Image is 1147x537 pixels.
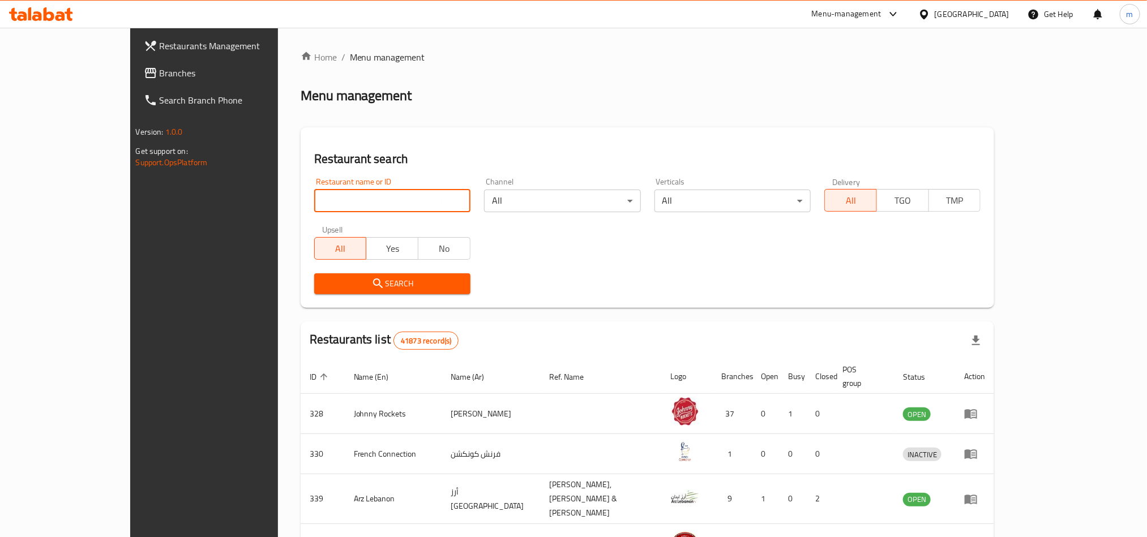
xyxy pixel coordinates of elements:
td: 0 [807,394,834,434]
button: All [314,237,367,260]
button: Search [314,273,470,294]
span: OPEN [903,408,931,421]
span: Name (En) [354,370,404,384]
img: Johnny Rockets [671,397,699,426]
span: Version: [136,124,164,139]
div: Menu [964,447,985,461]
td: 0 [780,474,807,524]
div: All [484,190,640,212]
td: Arz Lebanon [345,474,442,524]
span: Search Branch Phone [160,93,313,107]
div: All [654,190,811,212]
td: 2 [807,474,834,524]
td: 0 [752,394,780,434]
a: Search Branch Phone [135,87,322,114]
span: m [1127,8,1133,20]
div: Menu-management [812,7,881,21]
span: OPEN [903,493,931,506]
span: ID [310,370,331,384]
button: TMP [928,189,981,212]
td: فرنش كونكشن [442,434,540,474]
th: Logo [662,359,713,394]
td: 0 [780,434,807,474]
button: TGO [876,189,929,212]
span: No [423,240,466,257]
h2: Menu management [301,87,412,105]
span: All [829,192,872,209]
div: Menu [964,407,985,420]
span: Yes [371,240,414,257]
span: Search [323,277,461,291]
span: 1.0.0 [165,124,183,139]
a: Branches [135,59,322,87]
button: All [824,189,877,212]
span: Status [903,370,940,384]
span: INACTIVE [903,448,941,461]
td: 1 [780,394,807,434]
th: Closed [807,359,834,394]
th: Branches [713,359,752,394]
td: أرز [GEOGRAPHIC_DATA] [442,474,540,524]
button: Yes [366,237,418,260]
td: [PERSON_NAME],[PERSON_NAME] & [PERSON_NAME] [540,474,662,524]
td: 0 [807,434,834,474]
img: French Connection [671,437,699,466]
label: Delivery [832,178,861,186]
div: Export file [962,327,990,354]
td: French Connection [345,434,442,474]
span: TGO [881,192,925,209]
th: Action [955,359,994,394]
td: 0 [752,434,780,474]
span: 41873 record(s) [394,336,458,346]
th: Busy [780,359,807,394]
div: [GEOGRAPHIC_DATA] [935,8,1009,20]
span: All [319,240,362,257]
label: Upsell [322,226,343,234]
span: Ref. Name [549,370,598,384]
td: [PERSON_NAME] [442,394,540,434]
div: Total records count [393,332,459,350]
span: Menu management [350,50,425,64]
td: 1 [713,434,752,474]
h2: Restaurants list [310,331,459,350]
td: 37 [713,394,752,434]
span: Get support on: [136,144,188,158]
td: 9 [713,474,752,524]
button: No [418,237,470,260]
span: Branches [160,66,313,80]
a: Restaurants Management [135,32,322,59]
span: Restaurants Management [160,39,313,53]
td: 339 [301,474,345,524]
img: Arz Lebanon [671,483,699,511]
td: 1 [752,474,780,524]
span: Name (Ar) [451,370,499,384]
td: 330 [301,434,345,474]
nav: breadcrumb [301,50,995,64]
li: / [341,50,345,64]
span: TMP [934,192,977,209]
th: Open [752,359,780,394]
div: Menu [964,492,985,506]
td: 328 [301,394,345,434]
a: Support.OpsPlatform [136,155,208,170]
input: Search for restaurant name or ID.. [314,190,470,212]
h2: Restaurant search [314,151,981,167]
td: Johnny Rockets [345,394,442,434]
div: OPEN [903,493,931,506]
span: POS group [843,363,881,390]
